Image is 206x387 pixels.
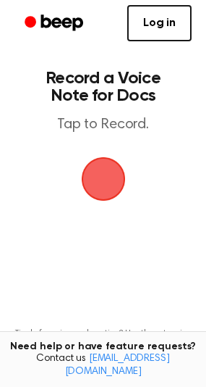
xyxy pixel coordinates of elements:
a: [EMAIL_ADDRESS][DOMAIN_NAME] [65,354,170,377]
p: Tired of copying and pasting? Use the extension to automatically insert your recordings. [12,328,194,350]
h1: Record a Voice Note for Docs [26,70,180,104]
a: Log in [127,5,192,41]
p: Tap to Record. [26,116,180,134]
img: Beep Logo [82,157,125,201]
span: Contact us [9,353,197,378]
a: Beep [14,9,96,38]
